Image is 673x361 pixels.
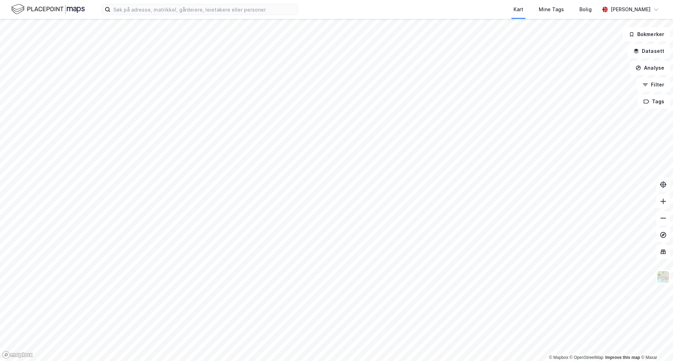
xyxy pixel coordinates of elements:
[2,351,33,359] a: Mapbox homepage
[611,5,651,14] div: [PERSON_NAME]
[627,44,670,58] button: Datasett
[657,270,670,284] img: Z
[638,95,670,109] button: Tags
[637,78,670,92] button: Filter
[623,27,670,41] button: Bokmerker
[638,327,673,361] div: Kontrollprogram for chat
[110,4,298,15] input: Søk på adresse, matrikkel, gårdeiere, leietakere eller personer
[638,327,673,361] iframe: Chat Widget
[579,5,592,14] div: Bolig
[11,3,85,15] img: logo.f888ab2527a4732fd821a326f86c7f29.svg
[630,61,670,75] button: Analyse
[570,355,604,360] a: OpenStreetMap
[539,5,564,14] div: Mine Tags
[549,355,568,360] a: Mapbox
[605,355,640,360] a: Improve this map
[514,5,523,14] div: Kart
